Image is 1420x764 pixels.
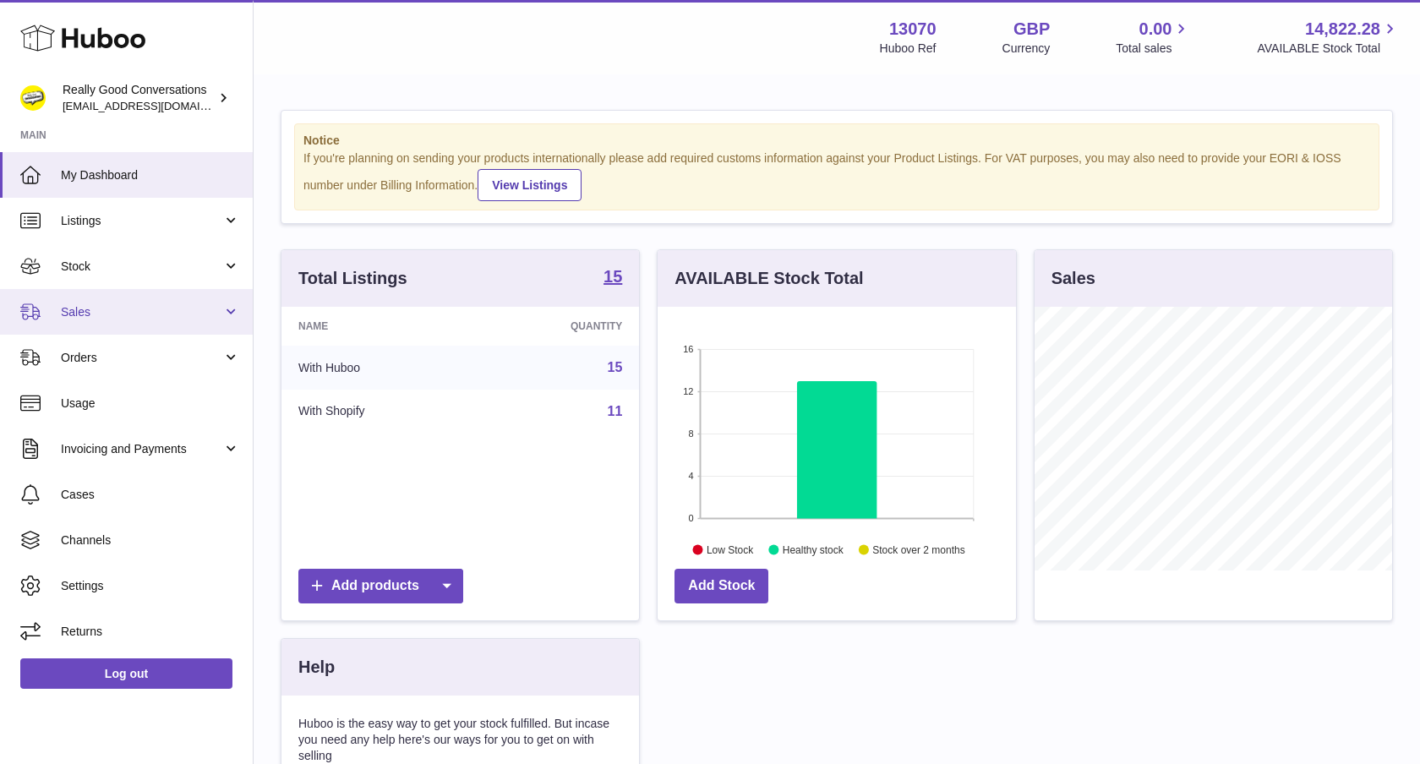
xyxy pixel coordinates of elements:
[603,268,622,285] strong: 15
[478,169,582,201] a: View Listings
[298,569,463,603] a: Add products
[1305,18,1380,41] span: 14,822.28
[281,346,474,390] td: With Huboo
[689,513,694,523] text: 0
[707,543,754,555] text: Low Stock
[689,471,694,481] text: 4
[684,344,694,354] text: 16
[63,99,248,112] span: [EMAIL_ADDRESS][DOMAIN_NAME]
[61,578,240,594] span: Settings
[61,167,240,183] span: My Dashboard
[61,624,240,640] span: Returns
[674,569,768,603] a: Add Stock
[1139,18,1172,41] span: 0.00
[303,133,1370,149] strong: Notice
[1116,18,1191,57] a: 0.00 Total sales
[783,543,844,555] text: Healthy stock
[1257,18,1400,57] a: 14,822.28 AVAILABLE Stock Total
[1051,267,1095,290] h3: Sales
[61,213,222,229] span: Listings
[684,386,694,396] text: 12
[61,259,222,275] span: Stock
[61,396,240,412] span: Usage
[61,532,240,548] span: Channels
[1002,41,1051,57] div: Currency
[298,716,622,764] p: Huboo is the easy way to get your stock fulfilled. But incase you need any help here's our ways f...
[1257,41,1400,57] span: AVAILABLE Stock Total
[880,41,937,57] div: Huboo Ref
[61,441,222,457] span: Invoicing and Payments
[873,543,965,555] text: Stock over 2 months
[63,82,215,114] div: Really Good Conversations
[303,150,1370,201] div: If you're planning on sending your products internationally please add required customs informati...
[608,404,623,418] a: 11
[61,487,240,503] span: Cases
[61,304,222,320] span: Sales
[889,18,937,41] strong: 13070
[281,307,474,346] th: Name
[298,656,335,679] h3: Help
[474,307,639,346] th: Quantity
[298,267,407,290] h3: Total Listings
[281,390,474,434] td: With Shopify
[689,428,694,439] text: 8
[1013,18,1050,41] strong: GBP
[674,267,863,290] h3: AVAILABLE Stock Total
[1116,41,1191,57] span: Total sales
[603,268,622,288] a: 15
[20,85,46,111] img: hello@reallygoodconversations.co
[608,360,623,374] a: 15
[20,658,232,689] a: Log out
[61,350,222,366] span: Orders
